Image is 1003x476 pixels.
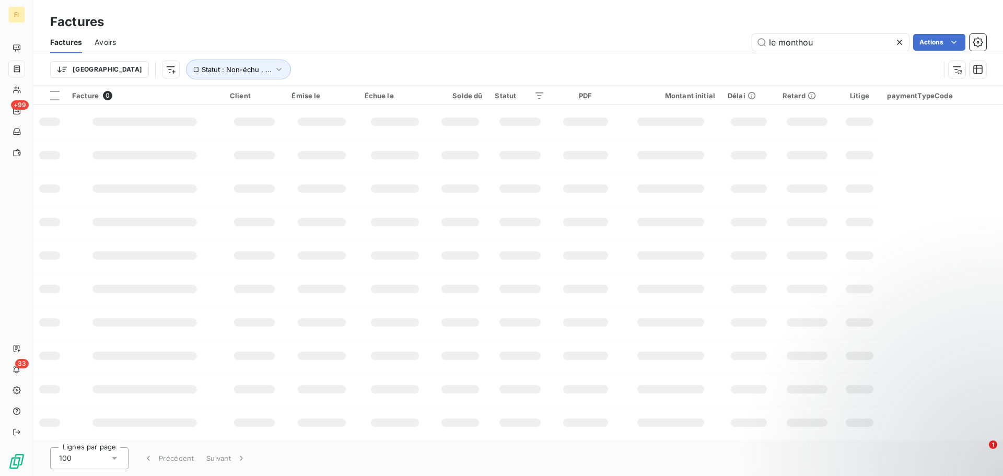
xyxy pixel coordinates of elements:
[626,91,715,100] div: Montant initial
[967,440,993,466] iframe: Intercom live chat
[137,447,200,469] button: Précédent
[365,91,425,100] div: Échue le
[8,102,25,119] a: +99
[291,91,352,100] div: Émise le
[50,13,104,31] h3: Factures
[8,6,25,23] div: FI
[752,34,909,51] input: Rechercher
[989,440,997,449] span: 1
[495,91,545,100] div: Statut
[200,447,253,469] button: Suivant
[15,359,29,368] span: 33
[557,91,613,100] div: PDF
[230,91,279,100] div: Client
[438,91,482,100] div: Solde dû
[887,91,997,100] div: paymentTypeCode
[728,91,770,100] div: Délai
[95,37,116,48] span: Avoirs
[8,453,25,470] img: Logo LeanPay
[202,65,272,74] span: Statut : Non-échu , ...
[11,100,29,110] span: +99
[844,91,874,100] div: Litige
[72,91,99,100] span: Facture
[50,61,149,78] button: [GEOGRAPHIC_DATA]
[913,34,965,51] button: Actions
[59,453,72,463] span: 100
[50,37,82,48] span: Factures
[794,375,1003,448] iframe: Intercom notifications message
[103,91,112,100] span: 0
[783,91,832,100] div: Retard
[186,60,291,79] button: Statut : Non-échu , ...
